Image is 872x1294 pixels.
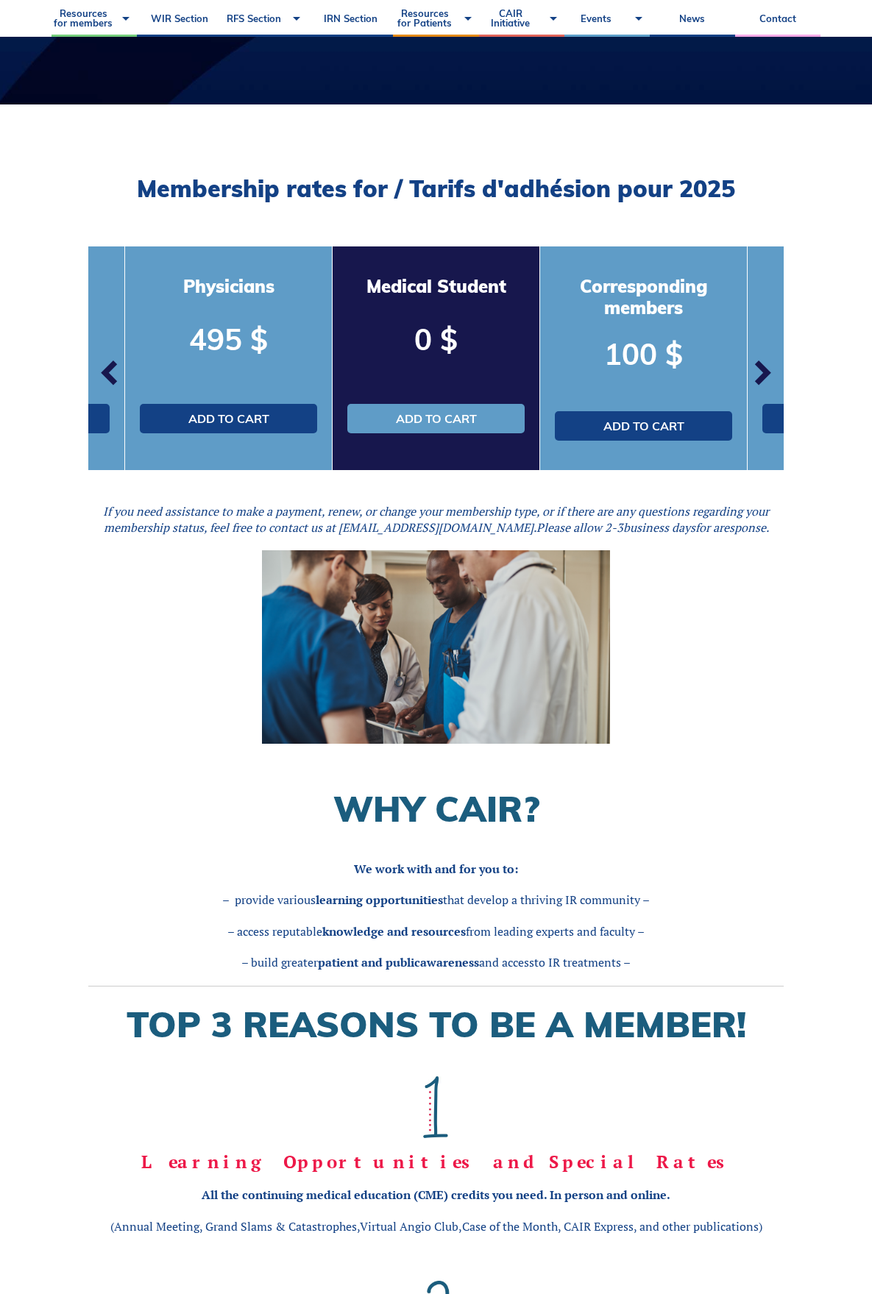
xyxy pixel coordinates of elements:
[536,519,769,536] span: -3 for a
[110,1218,360,1234] span: (Annual Meeting, Grand Slams & Catastrophes,
[623,519,695,536] i: business days
[420,954,534,970] span: and access
[443,892,650,908] span: that develop a thriving IR community –
[227,923,322,939] span: – access reputable
[534,954,631,970] span: to IR treatments –
[222,892,316,908] span: – provide various
[347,276,525,297] h3: Medical Student
[466,923,645,939] span: from leading experts and faculty –
[462,1218,762,1234] span: Case of the Month, CAIR Express, and other publications)
[141,1150,731,1173] strong: Learning Opportunities and Special Rates
[420,954,479,970] strong: awareness
[241,954,420,970] span: – build greater
[127,1002,746,1046] span: Top 3 Reasons to Be a Member!
[347,319,525,360] p: 0 $
[140,404,317,433] a: Add to cart
[318,954,420,970] strong: patient and public
[536,519,612,536] i: Please allow 2
[103,503,769,536] em: If you need assistance to make a payment, renew, or change your membership type, or if there are ...
[322,923,466,939] span: knowledge and resources
[140,276,317,297] h3: Physicians
[555,276,732,319] h3: Corresponding members
[316,892,443,908] span: learning opportunities
[333,786,539,831] span: Why CAIR?
[347,404,525,433] a: Add to cart
[555,411,732,441] a: Add to cart
[140,319,317,360] p: 495 $
[360,1218,462,1234] span: Virtual Angio Club,
[88,174,784,202] h2: Membership rates for / Tarifs d'adhésion pour 2025
[354,861,518,877] span: We work with and for you to:
[202,1187,670,1203] span: All the continuing medical education (CME) credits you need. In person and online.
[719,519,769,536] i: response.
[555,333,732,374] p: 100 $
